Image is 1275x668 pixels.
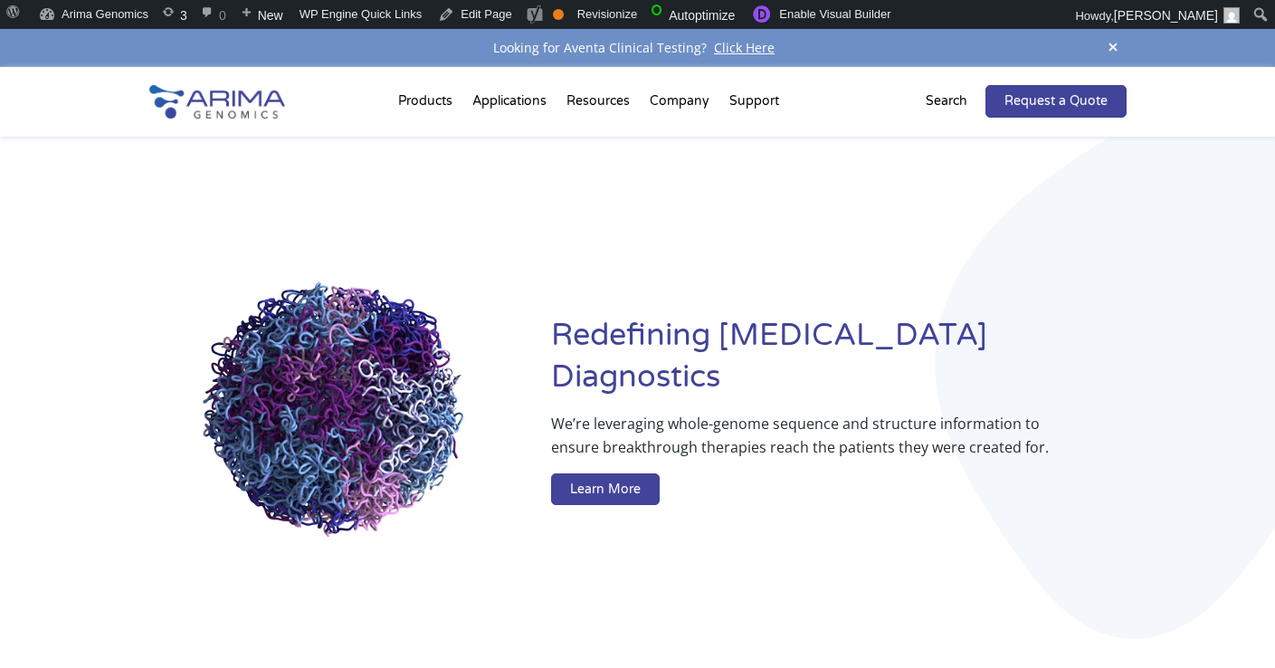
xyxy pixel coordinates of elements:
[1114,8,1218,23] span: [PERSON_NAME]
[149,85,285,119] img: Arima-Genomics-logo
[149,36,1127,60] div: Looking for Aventa Clinical Testing?
[985,85,1127,118] a: Request a Quote
[926,90,967,113] p: Search
[551,473,660,506] a: Learn More
[707,39,782,56] a: Click Here
[551,315,1126,412] h1: Redefining [MEDICAL_DATA] Diagnostics
[553,9,564,20] div: OK
[551,412,1053,473] p: We’re leveraging whole-genome sequence and structure information to ensure breakthrough therapies...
